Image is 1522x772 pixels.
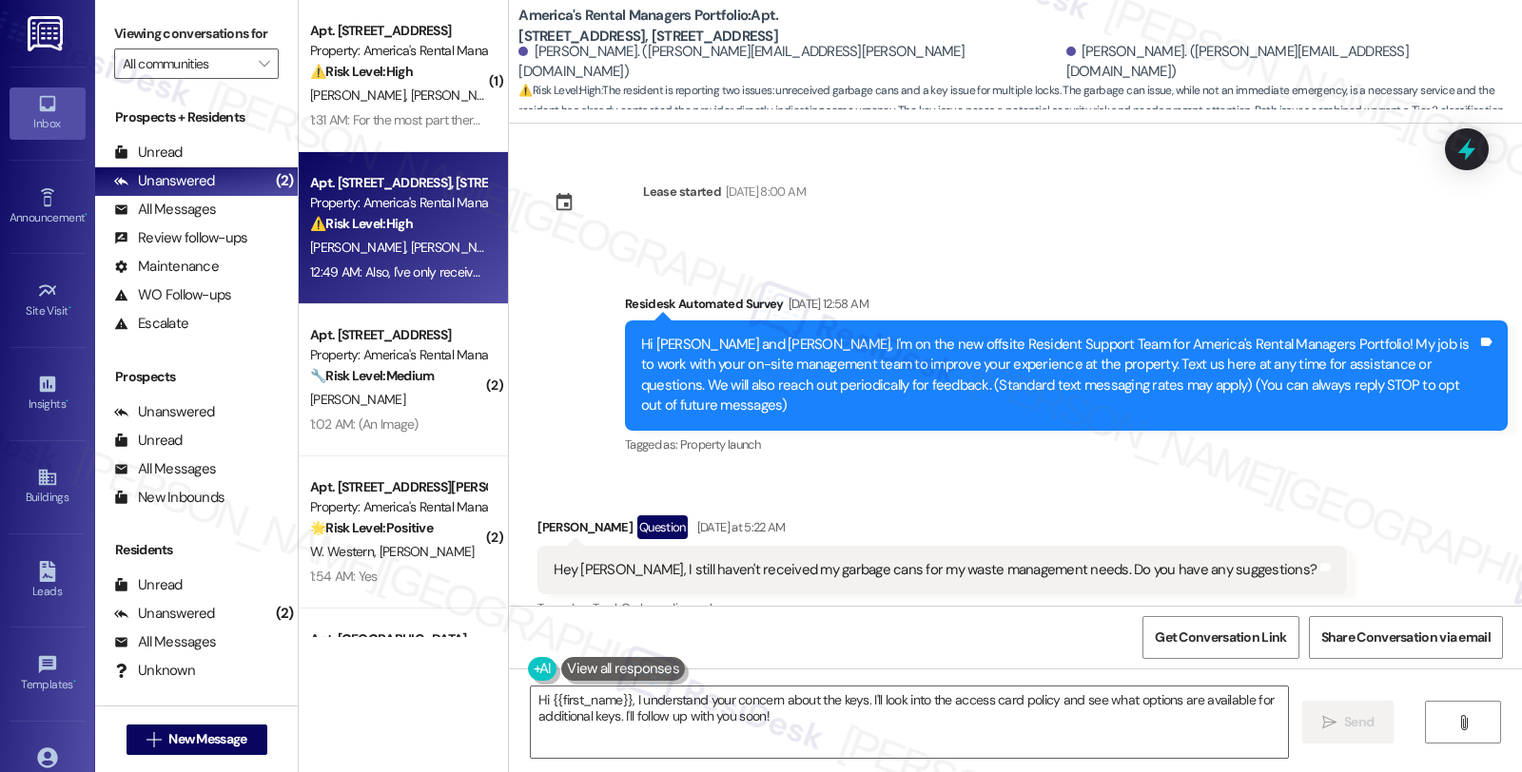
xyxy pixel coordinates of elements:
span: Send [1344,712,1374,732]
a: Buildings [10,461,86,512]
span: [PERSON_NAME] [310,239,411,256]
span: New Message [168,729,246,749]
span: Get Conversation Link [1155,627,1286,647]
div: Apt. [STREET_ADDRESS], [STREET_ADDRESS] [310,173,486,193]
div: All Messages [114,632,216,652]
strong: 🔧 Risk Level: Medium [310,367,434,384]
div: Apt. [GEOGRAPHIC_DATA] [310,629,486,649]
div: Property: America's Rental Managers Portfolio [310,193,486,213]
span: [PERSON_NAME] [310,391,405,408]
div: Unread [114,575,183,595]
i:  [259,56,269,71]
div: Unread [114,431,183,451]
div: Property: America's Rental Managers Portfolio [310,345,486,365]
span: Trash , [593,600,621,616]
div: Unknown [114,661,195,681]
div: [DATE] at 5:22 AM [693,517,786,537]
span: [PERSON_NAME] [411,239,506,256]
strong: ⚠️ Risk Level: High [310,63,413,80]
a: Site Visit • [10,275,86,326]
textarea: Hi {{first_name}}, I understand your concern about the keys. I'll look into the access card polic... [531,686,1288,758]
span: W. Western [310,543,380,560]
span: [PERSON_NAME] [411,87,506,104]
strong: ⚠️ Risk Level: High [518,83,600,98]
div: Apt. [STREET_ADDRESS][PERSON_NAME][PERSON_NAME] [310,477,486,497]
span: [PERSON_NAME] [310,87,411,104]
div: All Messages [114,200,216,220]
div: 1:02 AM: (An Image) [310,415,419,433]
div: Residesk Automated Survey [625,294,1508,320]
div: Hi [PERSON_NAME] and [PERSON_NAME], I'm on the new offsite Resident Support Team for America's Re... [641,335,1477,416]
div: Tagged as: [537,594,1347,622]
div: Prospects + Residents [95,107,298,127]
button: New Message [127,724,267,755]
div: Prospects [95,367,298,387]
div: Maintenance [114,257,219,277]
a: Insights • [10,368,86,419]
input: All communities [123,48,248,79]
div: (2) [271,599,299,628]
span: [PERSON_NAME] [380,543,475,560]
div: 1:54 AM: Yes [310,568,378,585]
button: Send [1302,701,1395,743]
span: • [66,395,68,408]
span: • [85,208,88,222]
div: Unanswered [114,402,215,422]
span: • [68,301,71,315]
div: Apt. [STREET_ADDRESS] [310,325,486,345]
div: Property: America's Rental Managers Portfolio [310,497,486,517]
a: Leads [10,555,86,607]
div: 12:49 AM: Also, I've only received one key for the three different locks to the home. Am I just s... [310,263,1100,280]
strong: ⚠️ Risk Level: High [310,215,413,232]
span: Share Conversation via email [1321,627,1491,647]
span: : The resident is reporting two issues: unreceived garbage cans and a key issue for multiple lock... [518,81,1522,122]
a: Inbox [10,87,86,139]
div: Property: America's Rental Managers Portfolio [310,41,486,61]
div: WO Follow-ups [114,285,231,305]
div: [PERSON_NAME]. ([PERSON_NAME][EMAIL_ADDRESS][PERSON_NAME][DOMAIN_NAME]) [518,42,1061,83]
div: Unread [114,143,183,163]
button: Get Conversation Link [1142,616,1298,659]
div: Unanswered [114,604,215,624]
button: Share Conversation via email [1309,616,1503,659]
i:  [146,732,161,747]
img: ResiDesk Logo [28,16,67,51]
span: Property launch [680,436,760,453]
strong: 🌟 Risk Level: Positive [310,519,433,536]
b: America's Rental Managers Portfolio: Apt. [STREET_ADDRESS], [STREET_ADDRESS] [518,6,899,47]
div: Tagged as: [625,431,1508,458]
div: New Inbounds [114,488,224,508]
span: • [73,675,76,688]
label: Viewing conversations for [114,19,279,48]
div: Lease started [643,182,721,202]
div: Residents [95,540,298,560]
div: [DATE] 8:00 AM [721,182,806,202]
span: Garbage disposal [621,600,712,616]
div: (2) [271,166,299,196]
div: Escalate [114,314,188,334]
div: [PERSON_NAME] [537,515,1347,546]
i:  [1322,715,1337,730]
div: [DATE] 12:58 AM [784,294,868,314]
i:  [1456,715,1471,730]
div: All Messages [114,459,216,479]
div: Unanswered [114,171,215,191]
a: Templates • [10,648,86,700]
div: Apt. [STREET_ADDRESS] [310,21,486,41]
div: [PERSON_NAME]. ([PERSON_NAME][EMAIL_ADDRESS][DOMAIN_NAME]) [1066,42,1508,83]
div: Question [637,515,688,539]
div: Review follow-ups [114,228,247,248]
div: Hey [PERSON_NAME], I still haven't received my garbage cans for my waste management needs. Do you... [554,560,1317,580]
